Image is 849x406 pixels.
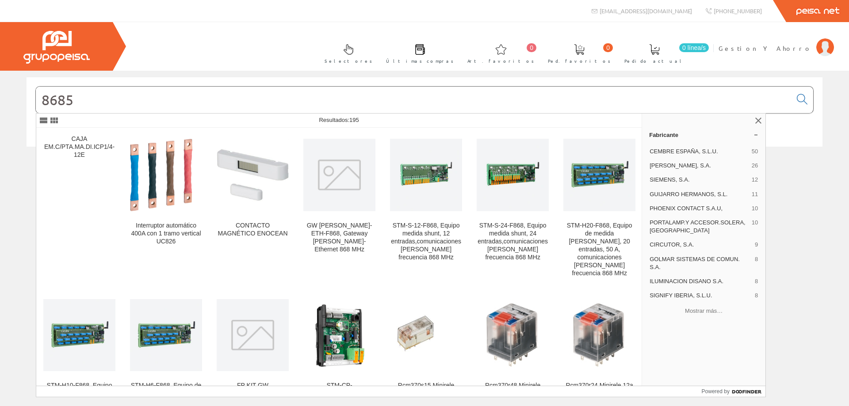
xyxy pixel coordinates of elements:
[650,162,748,170] span: [PERSON_NAME], S.A.
[755,292,758,300] span: 8
[386,57,454,65] span: Últimas compras
[714,7,762,15] span: [PHONE_NUMBER]
[563,382,635,398] div: Rcm370r24 Minirele 12a 24vac 3co
[23,31,90,64] img: Grupo Peisa
[390,308,462,362] img: Rcm370s15 Minirele 115vac 3co Led
[325,57,372,65] span: Selectores
[752,176,758,184] span: 12
[390,222,462,262] div: STM-S-12-F868, Equipo medida shunt, 12 entradas,comunicaciones [PERSON_NAME] frecuencia 868 MHz
[719,37,834,45] a: Gestion Y Ahorro
[217,299,289,371] img: FP KIT GW LoRa-ETH F868, Kit comunicaciones Gateway LoRa-Ethernet 868 MHz, estructura + base + ancla
[27,158,822,165] div: © Grupo Peisa
[752,162,758,170] span: 26
[650,205,748,212] span: PHOENIX CONTACT S.A.U,
[752,148,758,156] span: 50
[603,43,613,52] span: 0
[650,190,748,198] span: GUIJARRO HERMANOS, S.L.
[624,57,685,65] span: Pedido actual
[217,222,289,238] div: CONTACTO MAGNÉTICO ENOCEAN
[477,139,549,211] img: STM-S-24-F868, Equipo medida shunt, 24 entradas,comunicaciones LoRa frecuencia 868 MHz
[563,299,635,371] img: Rcm370r24 Minirele 12a 24vac 3co
[349,117,359,123] span: 195
[130,222,202,246] div: Interruptor automático 400A con 1 tramo vertical UC826
[467,57,534,65] span: Art. favoritos
[43,135,115,159] div: CAJA EM.C/PTA.MA.DI.ICP1/4-12E
[43,299,115,371] img: STM-H10-F868, Equipo de medida hall, 10 entradas, 50 A, comunicaciones LoRa frecuencia 868 MHz
[752,190,758,198] span: 11
[303,222,375,254] div: GW [PERSON_NAME]-ETH-F868, Gateway [PERSON_NAME]-Ethernet 868 MHz
[477,222,549,262] div: STM-S-24-F868, Equipo medida shunt, 24 entradas,comunicaciones [PERSON_NAME] frecuencia 868 MHz
[377,37,458,69] a: Últimas compras
[390,139,462,211] img: STM-S-12-F868, Equipo medida shunt, 12 entradas,comunicaciones LoRa frecuencia 868 MHz
[752,219,758,235] span: 10
[650,292,751,300] span: SIGNIFY IBERIA, S.L.U.
[556,128,642,288] a: STM-H20-F868, Equipo de medida hall, 20 entradas, 50 A, comunicaciones LoRa frecuencia 868 MHz ST...
[755,277,758,285] span: 8
[702,386,766,397] a: Powered by
[527,43,536,52] span: 0
[477,299,549,371] img: Rcm370r48 Minirele 48vac 3co
[470,128,556,288] a: STM-S-24-F868, Equipo medida shunt, 24 entradas,comunicaciones LoRa frecuencia 868 MHz STM-S-24-F...
[319,117,359,123] span: Resultados:
[36,128,122,288] a: CAJA EM.C/PTA.MA.DI.ICP1/4-12E
[650,219,748,235] span: PORTALAMP.Y ACCESOR.SOLERA, [GEOGRAPHIC_DATA]
[477,382,549,398] div: Rcm370r48 Minirele 48vac 3co
[752,205,758,212] span: 10
[123,128,209,288] a: Interruptor automático 400A con 1 tramo vertical UC826 Interruptor automático 400A con 1 tramo ve...
[650,176,748,184] span: SIEMENS, S.A.
[755,241,758,249] span: 9
[383,128,469,288] a: STM-S-12-F868, Equipo medida shunt, 12 entradas,comunicaciones LoRa frecuencia 868 MHz STM-S-12-F...
[650,277,751,285] span: ILUMINACION DISANO S.A.
[642,128,765,142] a: Fabricante
[548,57,611,65] span: Ped. favoritos
[679,43,709,52] span: 0 línea/s
[36,87,792,113] input: Buscar...
[563,222,635,277] div: STM-H20-F868, Equipo de medida [PERSON_NAME], 20 entradas, 50 A, comunicaciones [PERSON_NAME] fre...
[303,299,375,371] img: STM-CP-LoRa-F868, Módulo control LoRa con medida corriente en positivo, frecuencia 868 MHz
[296,128,382,288] a: GW LoRa-ETH-F868, Gateway LoRa-Ethernet 868 MHz GW [PERSON_NAME]-ETH-F868, Gateway [PERSON_NAME]-...
[390,382,462,398] div: Rcm370s15 Minirele 115vac 3co Led
[755,255,758,271] span: 8
[702,387,730,395] span: Powered by
[303,139,375,211] img: GW LoRa-ETH-F868, Gateway LoRa-Ethernet 868 MHz
[650,241,751,249] span: CIRCUTOR, S.A.
[563,139,635,211] img: STM-H20-F868, Equipo de medida hall, 20 entradas, 50 A, comunicaciones LoRa frecuencia 868 MHz
[130,139,202,211] img: Interruptor automático 400A con 1 tramo vertical UC826
[650,148,748,156] span: CEMBRE ESPAÑA, S.L.U.
[210,128,296,288] a: CONTACTO MAGNÉTICO ENOCEAN CONTACTO MAGNÉTICO ENOCEAN
[600,7,692,15] span: [EMAIL_ADDRESS][DOMAIN_NAME]
[316,37,377,69] a: Selectores
[646,304,762,318] button: Mostrar más…
[719,44,812,53] span: Gestion Y Ahorro
[130,299,202,371] img: STM-H6-F868, Equipo de medida hall, 6 entradas, 100 A, comunicaciones LoRa frecuencia 868 MHz
[650,255,751,271] span: GOLMAR SISTEMAS DE COMUN. S.A.
[217,139,289,211] img: CONTACTO MAGNÉTICO ENOCEAN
